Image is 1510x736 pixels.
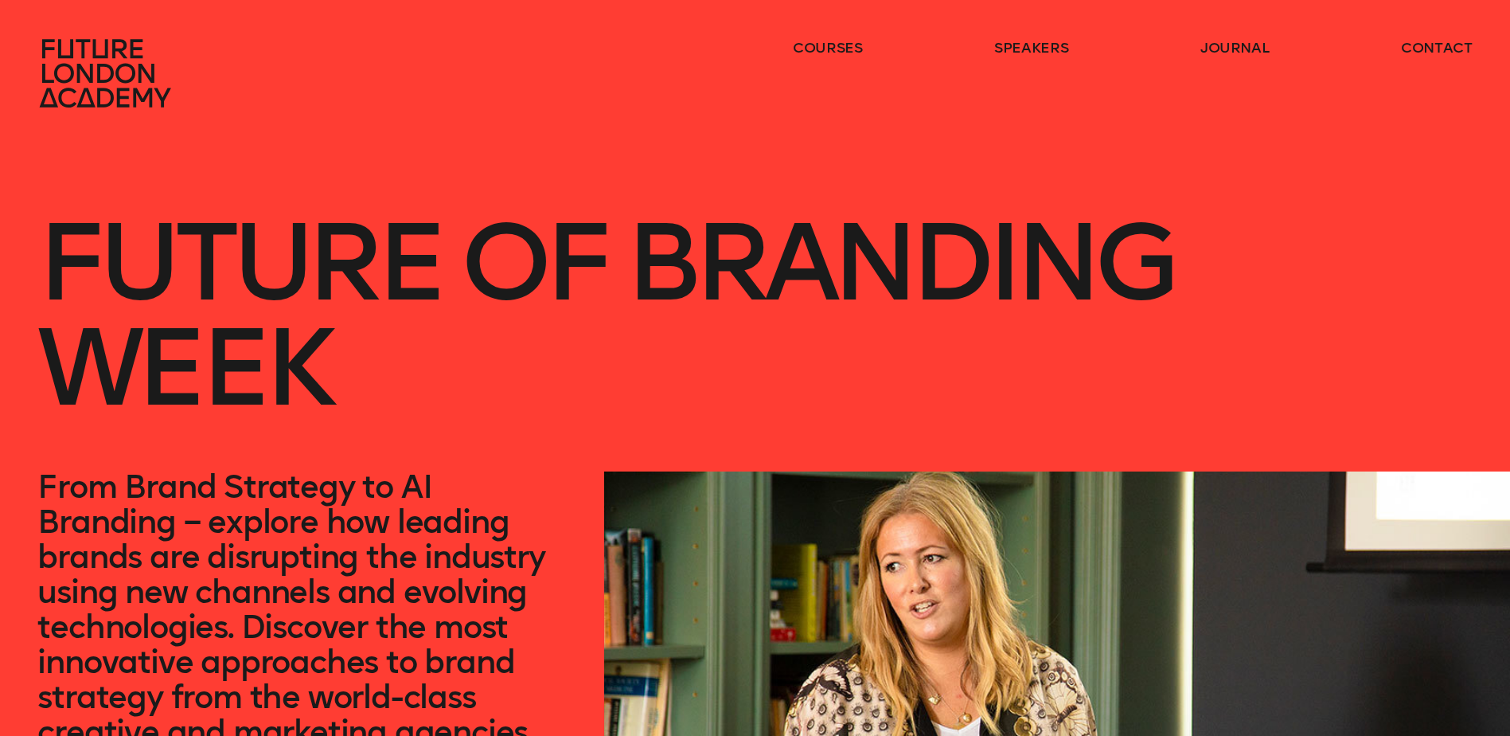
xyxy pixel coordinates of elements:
a: journal [1200,38,1270,57]
a: courses [793,38,863,57]
a: contact [1401,38,1473,57]
h1: Future of branding week [37,108,1472,472]
a: speakers [994,38,1068,57]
